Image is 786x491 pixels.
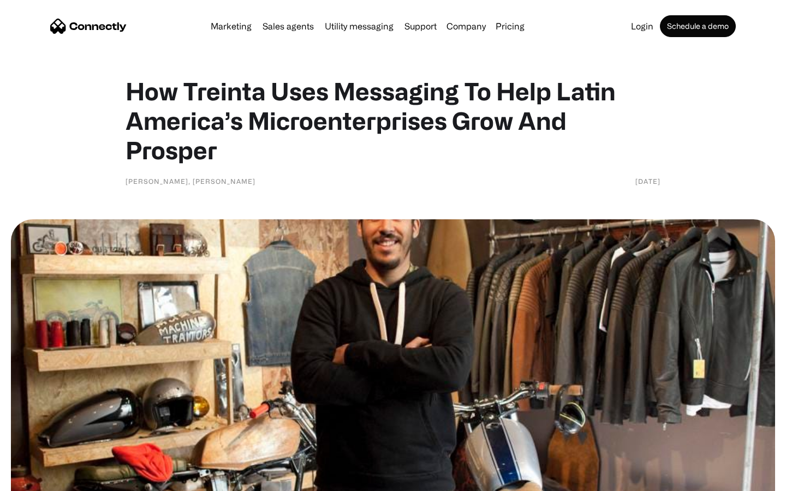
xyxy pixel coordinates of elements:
div: Company [446,19,486,34]
a: Support [400,22,441,31]
a: Marketing [206,22,256,31]
div: [PERSON_NAME], [PERSON_NAME] [126,176,255,187]
a: Utility messaging [320,22,398,31]
a: Login [627,22,658,31]
ul: Language list [22,472,65,487]
h1: How Treinta Uses Messaging To Help Latin America’s Microenterprises Grow And Prosper [126,76,660,165]
a: Schedule a demo [660,15,736,37]
a: Sales agents [258,22,318,31]
a: Pricing [491,22,529,31]
aside: Language selected: English [11,472,65,487]
div: [DATE] [635,176,660,187]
